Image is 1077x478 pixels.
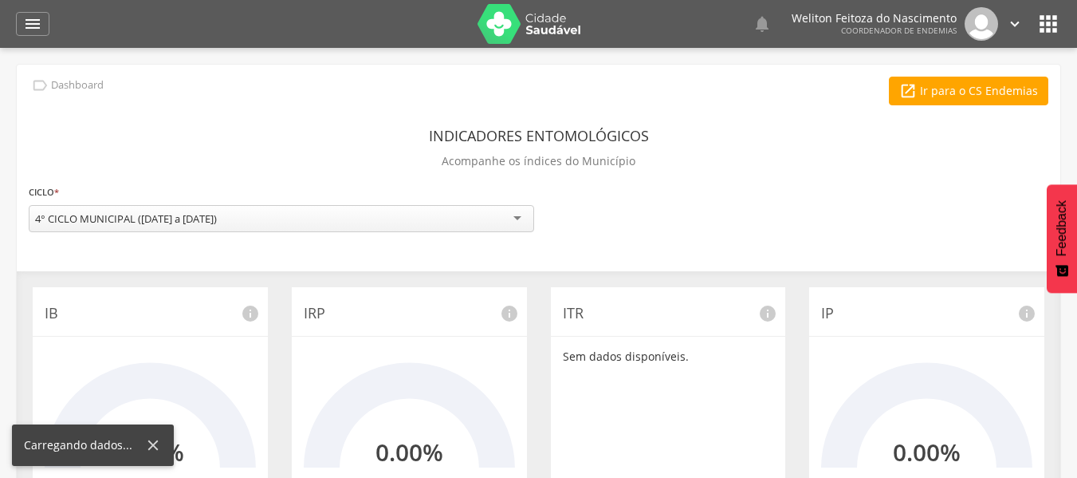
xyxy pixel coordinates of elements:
h2: 0.00% [893,439,961,465]
a:  [16,12,49,36]
p: ITR [563,303,774,324]
a: Ir para o CS Endemias [889,77,1048,105]
p: Acompanhe os índices do Município [442,150,635,172]
i: info [758,304,777,323]
i: info [1017,304,1036,323]
button: Feedback - Mostrar pesquisa [1047,184,1077,293]
p: IRP [304,303,515,324]
i: info [500,304,519,323]
i:  [753,14,772,34]
p: Dashboard [51,79,104,92]
i:  [1006,15,1024,33]
h2: 0.00% [375,439,443,465]
i:  [31,77,49,94]
a:  [753,7,772,41]
header: Indicadores Entomológicos [429,121,649,150]
i:  [23,14,42,34]
p: Sem dados disponíveis. [563,349,774,365]
p: IB [45,303,256,324]
span: Coordenador de Endemias [841,25,957,36]
i:  [1036,11,1061,37]
div: 4° CICLO MUNICIPAL ([DATE] a [DATE]) [35,211,217,226]
i: info [241,304,260,323]
i:  [899,82,917,100]
span: Feedback [1055,200,1069,256]
p: IP [821,303,1032,324]
div: Carregando dados... [24,437,144,453]
label: Ciclo [29,184,59,201]
p: Weliton Feitoza do Nascimento [792,13,957,24]
a:  [1006,7,1024,41]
